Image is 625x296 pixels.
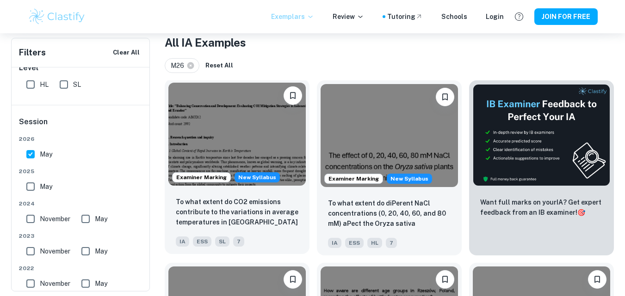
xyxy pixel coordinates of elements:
span: 2024 [19,199,143,208]
span: Examiner Marking [325,175,383,183]
span: 2026 [19,135,143,143]
a: ThumbnailWant full marks on yourIA? Get expert feedback from an IB examiner! [469,80,614,255]
div: Starting from the May 2026 session, the ESS IA requirements have changed. We created this exempla... [235,172,280,182]
h6: Filters [19,46,46,59]
button: Please log in to bookmark exemplars [436,88,454,106]
span: Examiner Marking [173,173,230,181]
span: May [95,278,107,289]
img: Clastify logo [28,7,87,26]
span: ESS [193,236,211,247]
h6: Level [19,62,143,73]
button: Help and Feedback [511,9,527,24]
h6: Session [19,116,143,135]
button: Clear All [111,46,142,60]
button: Please log in to bookmark exemplars [436,270,454,289]
span: May [40,181,52,192]
span: SL [215,236,229,247]
a: Tutoring [387,12,423,22]
span: HL [40,79,49,90]
span: 7 [386,238,397,248]
span: November [40,214,70,224]
a: Schools [441,12,467,22]
button: Reset All [203,59,235,72]
span: SL [73,79,81,90]
p: Want full marks on your IA ? Get expert feedback from an IB examiner! [480,197,603,217]
img: ESS IA example thumbnail: To what extent do CO2 emissions contribu [168,83,306,186]
button: Please log in to bookmark exemplars [284,86,302,105]
div: Starting from the May 2026 session, the ESS IA requirements have changed. We created this exempla... [387,174,432,184]
span: HL [367,238,382,248]
span: May [95,214,107,224]
span: 🎯 [577,209,585,216]
span: New Syllabus [235,172,280,182]
a: Examiner MarkingStarting from the May 2026 session, the ESS IA requirements have changed. We crea... [317,80,462,255]
span: 2022 [19,264,143,272]
span: May [95,246,107,256]
span: November [40,278,70,289]
span: 2023 [19,232,143,240]
span: 7 [233,236,244,247]
p: To what extent do diPerent NaCl concentrations (0, 20, 40, 60, and 80 mM) aPect the Oryza sativa ... [328,198,451,230]
span: M26 [171,60,188,71]
p: Exemplars [271,12,314,22]
p: To what extent do CO2 emissions contribute to the variations in average temperatures in Indonesia... [176,197,298,228]
h1: All IA Examples [165,34,614,51]
a: Examiner MarkingStarting from the May 2026 session, the ESS IA requirements have changed. We crea... [165,80,309,255]
p: Review [333,12,364,22]
img: ESS IA example thumbnail: To what extent do diPerent NaCl concentr [321,84,458,187]
button: JOIN FOR FREE [534,8,598,25]
span: November [40,246,70,256]
span: New Syllabus [387,174,432,184]
button: Please log in to bookmark exemplars [284,270,302,289]
a: Login [486,12,504,22]
span: ESS [345,238,364,248]
span: IA [328,238,341,248]
span: 2025 [19,167,143,175]
span: May [40,149,52,159]
div: M26 [165,58,199,73]
button: Please log in to bookmark exemplars [588,270,606,289]
span: IA [176,236,189,247]
img: Thumbnail [473,84,610,186]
